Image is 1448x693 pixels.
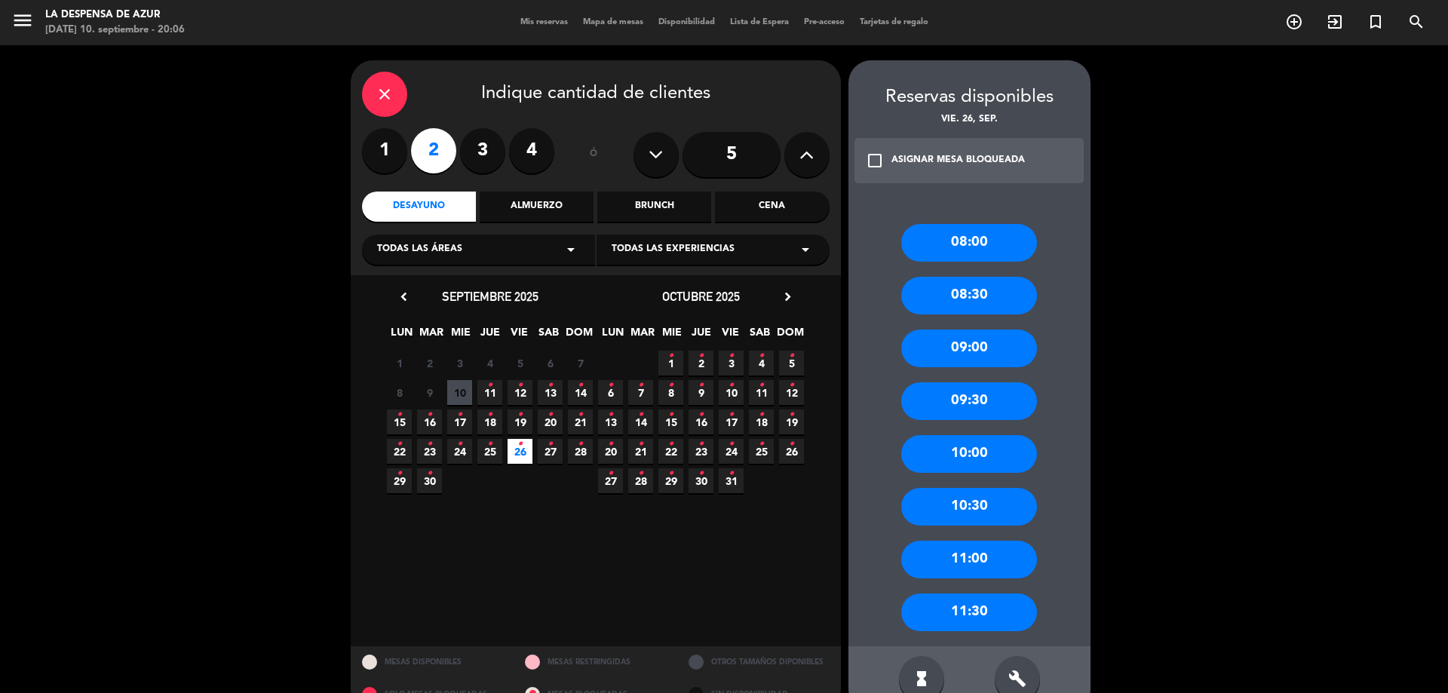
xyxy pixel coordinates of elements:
i: • [487,403,492,427]
span: 29 [658,468,683,493]
span: 16 [417,409,442,434]
div: 10:00 [901,435,1037,473]
label: 1 [362,128,407,173]
span: 4 [749,351,774,376]
span: 9 [689,380,713,405]
i: • [789,344,794,368]
i: • [698,403,704,427]
i: • [397,403,402,427]
span: 17 [447,409,472,434]
span: 7 [628,380,653,405]
label: 4 [509,128,554,173]
span: 8 [658,380,683,405]
i: • [789,403,794,427]
span: 3 [447,351,472,376]
i: • [668,344,673,368]
i: • [487,373,492,397]
i: • [427,432,432,456]
span: 14 [568,380,593,405]
span: 24 [719,439,744,464]
i: menu [11,9,34,32]
i: • [578,432,583,456]
span: 14 [628,409,653,434]
div: 11:30 [901,593,1037,631]
span: 26 [779,439,804,464]
div: 11:00 [901,541,1037,578]
span: LUN [600,324,625,348]
span: 8 [387,380,412,405]
i: • [759,344,764,368]
i: build [1008,670,1026,688]
span: 27 [598,468,623,493]
i: • [698,373,704,397]
div: La Despensa de Azur [45,8,185,23]
span: 1 [387,351,412,376]
span: Todas las experiencias [612,242,735,257]
i: check_box_outline_blank [866,152,884,170]
span: MAR [419,324,443,348]
span: JUE [477,324,502,348]
span: VIE [718,324,743,348]
span: MAR [630,324,655,348]
i: • [668,373,673,397]
div: Reservas disponibles [848,83,1091,112]
span: Pre-acceso [796,18,852,26]
i: arrow_drop_down [562,241,580,259]
i: hourglass_full [913,670,931,688]
i: search [1407,13,1425,31]
i: • [729,403,734,427]
span: 19 [779,409,804,434]
span: 5 [779,351,804,376]
span: 28 [568,439,593,464]
span: MIE [448,324,473,348]
span: 4 [477,351,502,376]
i: • [457,403,462,427]
i: • [608,403,613,427]
span: 21 [628,439,653,464]
div: ó [569,128,618,181]
i: • [729,461,734,486]
i: • [397,432,402,456]
label: 3 [460,128,505,173]
i: • [548,432,553,456]
i: • [729,373,734,397]
i: • [638,432,643,456]
i: • [698,461,704,486]
span: 3 [719,351,744,376]
i: • [608,461,613,486]
i: turned_in_not [1367,13,1385,31]
span: 20 [538,409,563,434]
div: 08:00 [901,224,1037,262]
div: 10:30 [901,488,1037,526]
span: 31 [719,468,744,493]
i: • [427,461,432,486]
span: VIE [507,324,532,348]
span: SAB [747,324,772,348]
i: • [397,461,402,486]
span: 11 [477,380,502,405]
div: [DATE] 10. septiembre - 20:06 [45,23,185,38]
span: 20 [598,439,623,464]
span: 12 [508,380,532,405]
span: Mapa de mesas [575,18,651,26]
div: MESAS DISPONIBLES [351,646,514,679]
span: SAB [536,324,561,348]
span: 6 [538,351,563,376]
span: Tarjetas de regalo [852,18,936,26]
i: • [668,432,673,456]
span: 1 [658,351,683,376]
div: 08:30 [901,277,1037,314]
span: 23 [417,439,442,464]
span: 2 [417,351,442,376]
span: 19 [508,409,532,434]
i: • [668,461,673,486]
i: • [548,373,553,397]
span: 17 [719,409,744,434]
span: LUN [389,324,414,348]
span: 28 [628,468,653,493]
button: menu [11,9,34,37]
i: • [668,403,673,427]
i: • [759,373,764,397]
div: Indique cantidad de clientes [362,72,830,117]
i: • [578,403,583,427]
